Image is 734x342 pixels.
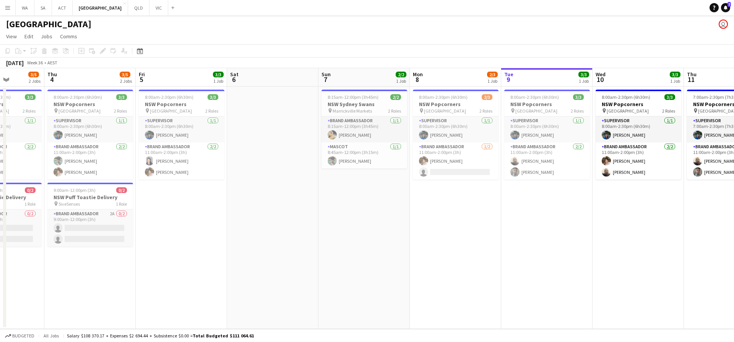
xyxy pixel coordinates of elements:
[24,33,33,40] span: Edit
[4,332,36,340] button: Budgeted
[719,20,728,29] app-user-avatar: Declan Murray
[128,0,149,15] button: QLD
[41,33,52,40] span: Jobs
[12,333,34,339] span: Budgeted
[728,2,731,7] span: 7
[67,333,254,339] div: Salary $108 370.17 + Expenses $2 694.44 + Subsistence $0.00 =
[149,0,168,15] button: VIC
[57,31,80,41] a: Comms
[42,333,60,339] span: All jobs
[38,31,55,41] a: Jobs
[25,60,44,65] span: Week 36
[47,60,57,65] div: AEST
[721,3,730,12] a: 7
[3,31,20,41] a: View
[6,18,91,30] h1: [GEOGRAPHIC_DATA]
[52,0,73,15] button: ACT
[34,0,52,15] button: SA
[73,0,128,15] button: [GEOGRAPHIC_DATA]
[6,59,24,67] div: [DATE]
[16,0,34,15] button: WA
[193,333,254,339] span: Total Budgeted $111 064.61
[21,31,36,41] a: Edit
[6,33,17,40] span: View
[60,33,77,40] span: Comms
